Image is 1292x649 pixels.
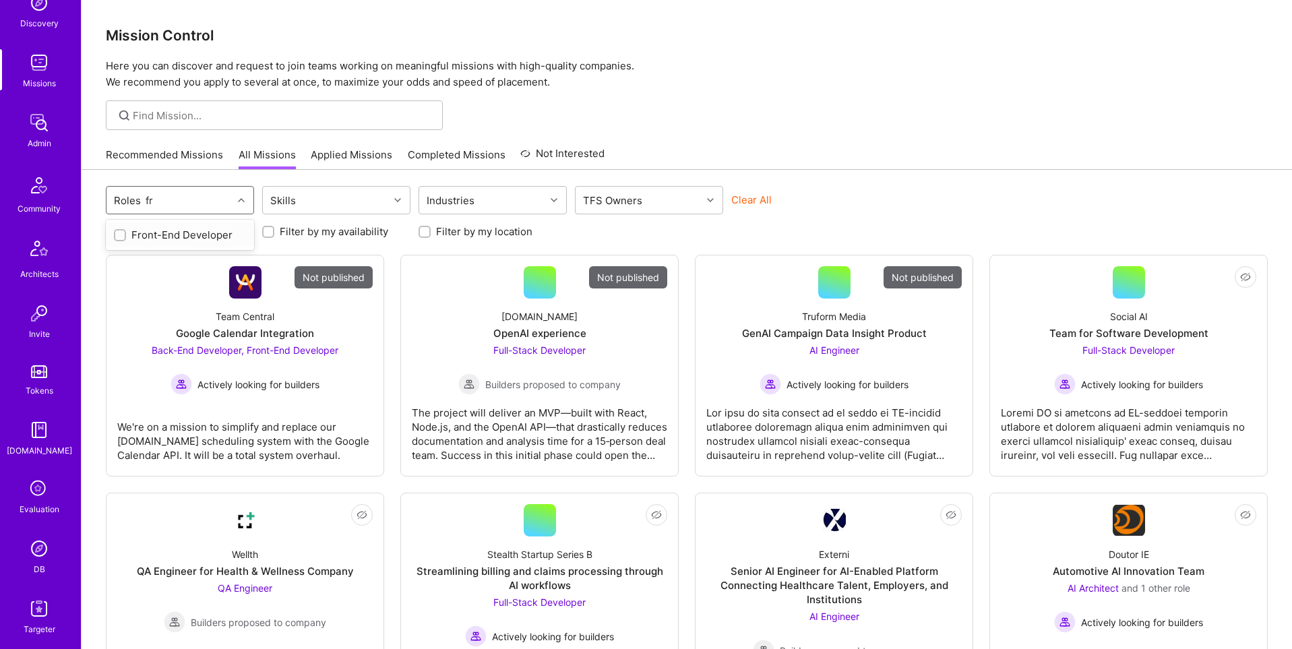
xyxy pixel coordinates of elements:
div: Targeter [24,622,55,636]
div: Evaluation [20,502,59,516]
img: tokens [31,365,47,378]
div: Skills [267,191,299,210]
div: Google Calendar Integration [176,326,314,340]
div: We're on a mission to simplify and replace our [DOMAIN_NAME] scheduling system with the Google Ca... [117,409,373,462]
div: Lor ipsu do sita consect ad el seddo ei TE-incidid utlaboree doloremagn aliqua enim adminimven qu... [706,395,962,462]
div: Truform Media [802,309,866,323]
span: Full-Stack Developer [1082,344,1175,356]
img: Invite [26,300,53,327]
div: Streamlining billing and claims processing through AI workflows [412,564,667,592]
div: Automotive AI Innovation Team [1053,564,1204,578]
span: Actively looking for builders [787,377,909,392]
img: Actively looking for builders [1054,373,1076,395]
span: Builders proposed to company [485,377,621,392]
div: GenAI Campaign Data Insight Product [742,326,927,340]
span: AI Engineer [809,611,859,622]
i: icon SearchGrey [117,108,132,123]
img: Architects [23,235,55,267]
div: Industries [423,191,478,210]
div: Not published [884,266,962,288]
div: The project will deliver an MVP—built with React, Node.js, and the OpenAI API—that drastically re... [412,395,667,462]
img: Actively looking for builders [465,625,487,647]
div: Not published [295,266,373,288]
i: icon EyeClosed [1240,272,1251,282]
div: QA Engineer for Health & Wellness Company [137,564,354,578]
div: Doutor IE [1109,547,1149,561]
img: Actively looking for builders [171,373,192,395]
input: Find Mission... [133,109,433,123]
div: Team Central [216,309,274,323]
img: Admin Search [26,535,53,562]
img: Company Logo [1113,505,1145,536]
span: Actively looking for builders [492,629,614,644]
div: Tokens [26,383,53,398]
img: Builders proposed to company [458,373,480,395]
h3: Mission Control [106,27,1268,44]
img: admin teamwork [26,109,53,136]
img: Company Logo [823,509,846,532]
img: Skill Targeter [26,595,53,622]
div: Discovery [20,16,59,30]
a: Not Interested [520,146,605,170]
div: DB [34,562,45,576]
span: Full-Stack Developer [493,596,586,608]
div: Externi [819,547,849,561]
div: TFS Owners [580,191,646,210]
div: [DOMAIN_NAME] [501,309,578,323]
img: teamwork [26,49,53,76]
span: AI Architect [1068,582,1119,594]
img: Builders proposed to company [164,611,185,633]
div: Loremi DO si ametcons ad EL-seddoei temporin utlabore et dolorem aliquaeni admin veniamquis no ex... [1001,395,1256,462]
i: icon EyeClosed [357,509,367,520]
a: Not published[DOMAIN_NAME]OpenAI experienceFull-Stack Developer Builders proposed to companyBuild... [412,266,667,465]
div: Wellth [232,547,258,561]
a: Not publishedTruform MediaGenAI Campaign Data Insight ProductAI Engineer Actively looking for bui... [706,266,962,465]
i: icon Chevron [238,197,245,204]
a: Applied Missions [311,148,392,170]
span: Full-Stack Developer [493,344,586,356]
span: Actively looking for builders [197,377,319,392]
div: Invite [29,327,50,341]
div: Team for Software Development [1049,326,1208,340]
div: Social AI [1110,309,1148,323]
label: Filter by my location [436,224,532,239]
img: Community [23,169,55,202]
div: Senior AI Engineer for AI-Enabled Platform Connecting Healthcare Talent, Employers, and Institutions [706,564,962,607]
span: Builders proposed to company [191,615,326,629]
button: Clear All [731,193,772,207]
i: icon SelectionTeam [26,476,52,502]
span: QA Engineer [218,582,272,594]
div: [DOMAIN_NAME] [7,443,72,458]
img: Actively looking for builders [760,373,781,395]
span: Actively looking for builders [1081,377,1203,392]
div: Community [18,202,61,216]
span: AI Engineer [809,344,859,356]
div: Missions [23,76,56,90]
p: Here you can discover and request to join teams working on meaningful missions with high-quality ... [106,58,1268,90]
div: Front-End Developer [114,228,246,242]
div: Roles [111,191,144,210]
i: icon Chevron [394,197,401,204]
i: icon EyeClosed [946,509,956,520]
i: icon EyeClosed [1240,509,1251,520]
i: icon Chevron [551,197,557,204]
div: Admin [28,136,51,150]
i: icon Chevron [707,197,714,204]
a: Completed Missions [408,148,505,170]
a: Recommended Missions [106,148,223,170]
a: Social AITeam for Software DevelopmentFull-Stack Developer Actively looking for buildersActively ... [1001,266,1256,465]
img: Company Logo [229,504,262,536]
div: Not published [589,266,667,288]
div: OpenAI experience [493,326,586,340]
div: Stealth Startup Series B [487,547,592,561]
a: Not publishedCompany LogoTeam CentralGoogle Calendar IntegrationBack-End Developer, Front-End Dev... [117,266,373,465]
div: Architects [20,267,59,281]
label: Filter by my availability [280,224,388,239]
span: Back-End Developer, Front-End Developer [152,344,338,356]
a: All Missions [239,148,296,170]
i: icon EyeClosed [651,509,662,520]
img: Company Logo [229,266,262,299]
img: guide book [26,416,53,443]
span: and 1 other role [1121,582,1190,594]
img: Actively looking for builders [1054,611,1076,633]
